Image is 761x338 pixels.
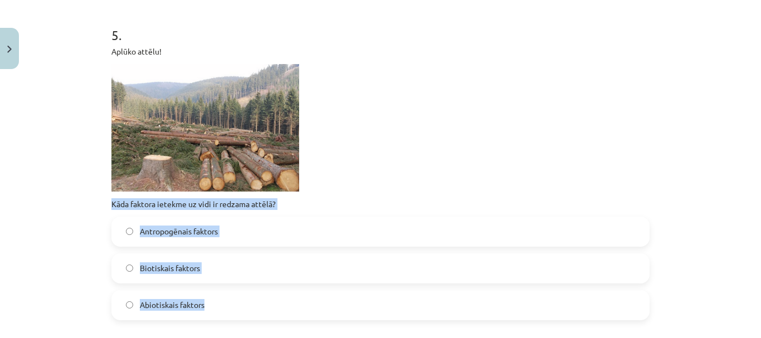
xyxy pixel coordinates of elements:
span: Antropogēnais faktors [140,226,218,237]
input: Abiotiskais faktors [126,301,133,308]
input: Biotiskais faktors [126,264,133,272]
span: Abiotiskais faktors [140,299,204,311]
img: icon-close-lesson-0947bae3869378f0d4975bcd49f059093ad1ed9edebbc8119c70593378902aed.svg [7,46,12,53]
h1: 5 . [111,8,650,42]
p: Aplūko attēlu! [111,46,650,57]
input: Antropogēnais faktors [126,228,133,235]
p: Kāda faktora ietekme uz vidi ir redzama attēlā? [111,198,650,210]
span: Biotiskais faktors [140,262,200,274]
